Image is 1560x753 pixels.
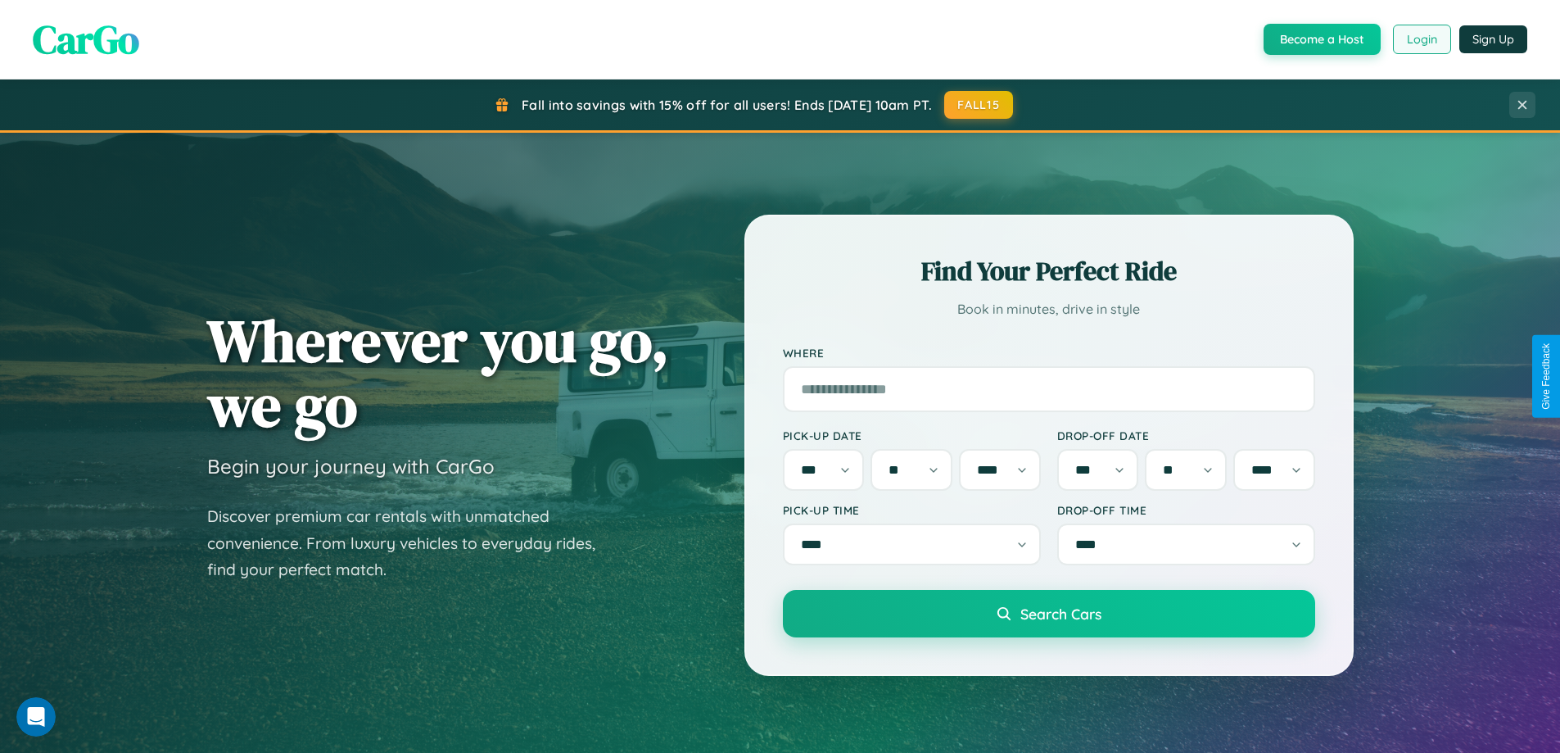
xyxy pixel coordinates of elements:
button: Sign Up [1459,25,1527,53]
label: Pick-up Time [783,503,1041,517]
button: Login [1393,25,1451,54]
span: CarGo [33,12,139,66]
button: FALL15 [944,91,1013,119]
h1: Wherever you go, we go [207,308,669,438]
div: Give Feedback [1540,343,1552,410]
button: Become a Host [1264,24,1381,55]
label: Drop-off Date [1057,429,1315,442]
h2: Find Your Perfect Ride [783,253,1315,289]
h3: Begin your journey with CarGo [207,454,495,479]
iframe: Intercom live chat [16,697,56,737]
label: Pick-up Date [783,429,1041,442]
span: Fall into savings with 15% off for all users! Ends [DATE] 10am PT. [522,97,932,113]
span: Search Cars [1020,605,1101,623]
label: Where [783,346,1315,360]
p: Book in minutes, drive in style [783,297,1315,321]
label: Drop-off Time [1057,503,1315,517]
button: Search Cars [783,590,1315,637]
p: Discover premium car rentals with unmatched convenience. From luxury vehicles to everyday rides, ... [207,503,617,583]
